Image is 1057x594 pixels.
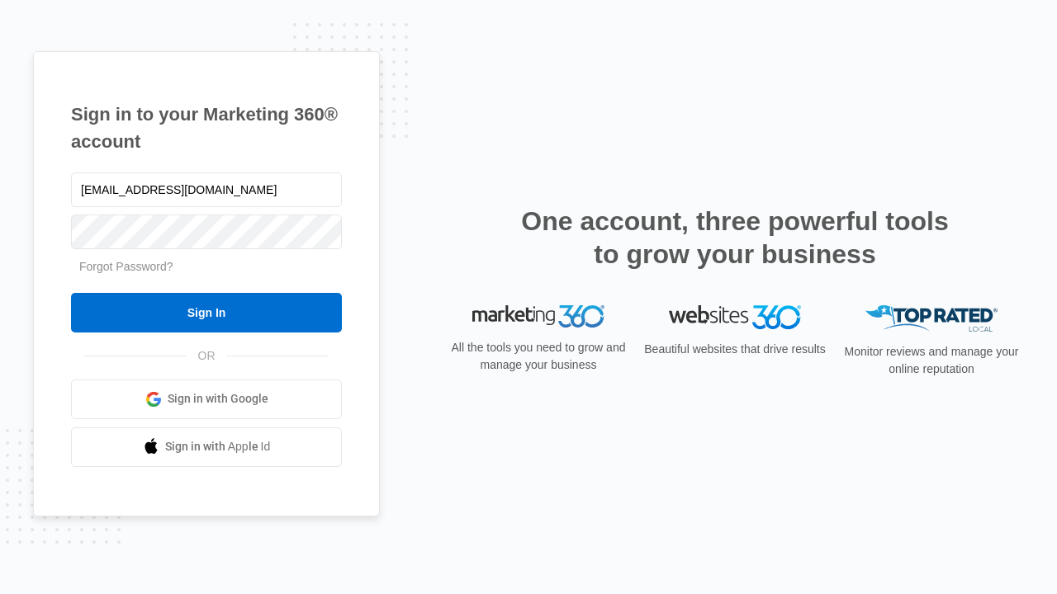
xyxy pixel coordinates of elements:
[71,172,342,207] input: Email
[71,379,342,419] a: Sign in with Google
[669,305,801,329] img: Websites 360
[168,390,268,408] span: Sign in with Google
[446,339,631,374] p: All the tools you need to grow and manage your business
[165,438,271,455] span: Sign in with Apple Id
[642,341,827,358] p: Beautiful websites that drive results
[472,305,604,328] img: Marketing 360
[71,101,342,155] h1: Sign in to your Marketing 360® account
[516,205,954,271] h2: One account, three powerful tools to grow your business
[187,347,227,365] span: OR
[79,260,173,273] a: Forgot Password?
[839,343,1024,378] p: Monitor reviews and manage your online reputation
[71,293,342,332] input: Sign In
[71,427,342,467] a: Sign in with Apple Id
[865,305,998,332] img: Top Rated Local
